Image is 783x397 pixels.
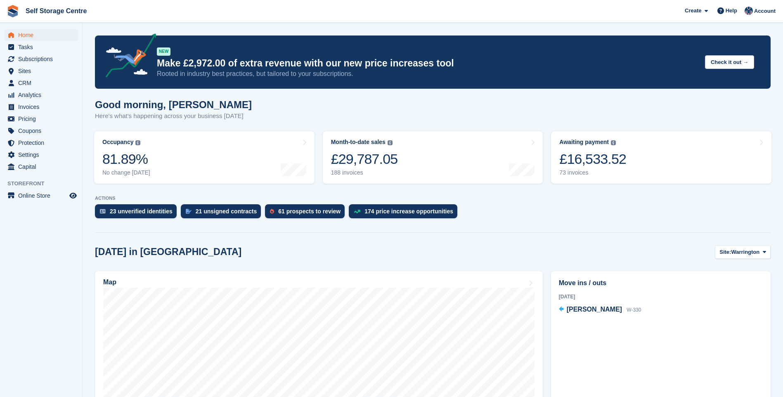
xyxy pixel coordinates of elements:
[731,248,759,256] span: Warrington
[135,140,140,145] img: icon-info-grey-7440780725fd019a000dd9b08b2336e03edf1995a4989e88bcd33f0948082b44.svg
[95,99,252,110] h1: Good morning, [PERSON_NAME]
[559,139,609,146] div: Awaiting payment
[705,55,754,69] button: Check it out →
[4,29,78,41] a: menu
[354,210,360,213] img: price_increase_opportunities-93ffe204e8149a01c8c9dc8f82e8f89637d9d84a8eef4429ea346261dce0b2c0.svg
[18,89,68,101] span: Analytics
[7,180,82,188] span: Storefront
[110,208,173,215] div: 23 unverified identities
[22,4,90,18] a: Self Storage Centre
[388,140,393,145] img: icon-info-grey-7440780725fd019a000dd9b08b2336e03edf1995a4989e88bcd33f0948082b44.svg
[323,131,543,184] a: Month-to-date sales £29,787.05 188 invoices
[18,125,68,137] span: Coupons
[567,306,622,313] span: [PERSON_NAME]
[364,208,453,215] div: 174 price increase opportunities
[18,137,68,149] span: Protection
[270,209,274,214] img: prospect-51fa495bee0391a8d652442698ab0144808aea92771e9ea1ae160a38d050c398.svg
[4,190,78,201] a: menu
[18,77,68,89] span: CRM
[4,137,78,149] a: menu
[627,307,641,313] span: W-330
[4,113,78,125] a: menu
[745,7,753,15] img: Clair Cole
[559,293,763,300] div: [DATE]
[559,151,626,168] div: £16,533.52
[103,279,116,286] h2: Map
[18,101,68,113] span: Invoices
[181,204,265,222] a: 21 unsigned contracts
[559,305,641,315] a: [PERSON_NAME] W-330
[18,113,68,125] span: Pricing
[94,131,315,184] a: Occupancy 81.89% No change [DATE]
[726,7,737,15] span: Help
[278,208,341,215] div: 61 prospects to review
[95,111,252,121] p: Here's what's happening across your business [DATE]
[68,191,78,201] a: Preview store
[4,89,78,101] a: menu
[102,139,133,146] div: Occupancy
[18,190,68,201] span: Online Store
[331,151,398,168] div: £29,787.05
[559,169,626,176] div: 73 invoices
[18,149,68,161] span: Settings
[4,149,78,161] a: menu
[4,53,78,65] a: menu
[7,5,19,17] img: stora-icon-8386f47178a22dfd0bd8f6a31ec36ba5ce8667c1dd55bd0f319d3a0aa187defe.svg
[4,125,78,137] a: menu
[685,7,701,15] span: Create
[196,208,257,215] div: 21 unsigned contracts
[102,151,150,168] div: 81.89%
[18,29,68,41] span: Home
[95,246,241,258] h2: [DATE] in [GEOGRAPHIC_DATA]
[4,161,78,173] a: menu
[18,65,68,77] span: Sites
[754,7,776,15] span: Account
[611,140,616,145] img: icon-info-grey-7440780725fd019a000dd9b08b2336e03edf1995a4989e88bcd33f0948082b44.svg
[18,41,68,53] span: Tasks
[95,196,771,201] p: ACTIONS
[559,278,763,288] h2: Move ins / outs
[4,77,78,89] a: menu
[4,41,78,53] a: menu
[715,245,771,259] button: Site: Warrington
[100,209,106,214] img: verify_identity-adf6edd0f0f0b5bbfe63781bf79b02c33cf7c696d77639b501bdc392416b5a36.svg
[331,169,398,176] div: 188 invoices
[4,101,78,113] a: menu
[551,131,771,184] a: Awaiting payment £16,533.52 73 invoices
[331,139,386,146] div: Month-to-date sales
[265,204,349,222] a: 61 prospects to review
[157,57,698,69] p: Make £2,972.00 of extra revenue with our new price increases tool
[186,209,192,214] img: contract_signature_icon-13c848040528278c33f63329250d36e43548de30e8caae1d1a13099fd9432cc5.svg
[349,204,461,222] a: 174 price increase opportunities
[719,248,731,256] span: Site:
[18,53,68,65] span: Subscriptions
[157,47,170,56] div: NEW
[95,204,181,222] a: 23 unverified identities
[99,33,156,80] img: price-adjustments-announcement-icon-8257ccfd72463d97f412b2fc003d46551f7dbcb40ab6d574587a9cd5c0d94...
[18,161,68,173] span: Capital
[102,169,150,176] div: No change [DATE]
[157,69,698,78] p: Rooted in industry best practices, but tailored to your subscriptions.
[4,65,78,77] a: menu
